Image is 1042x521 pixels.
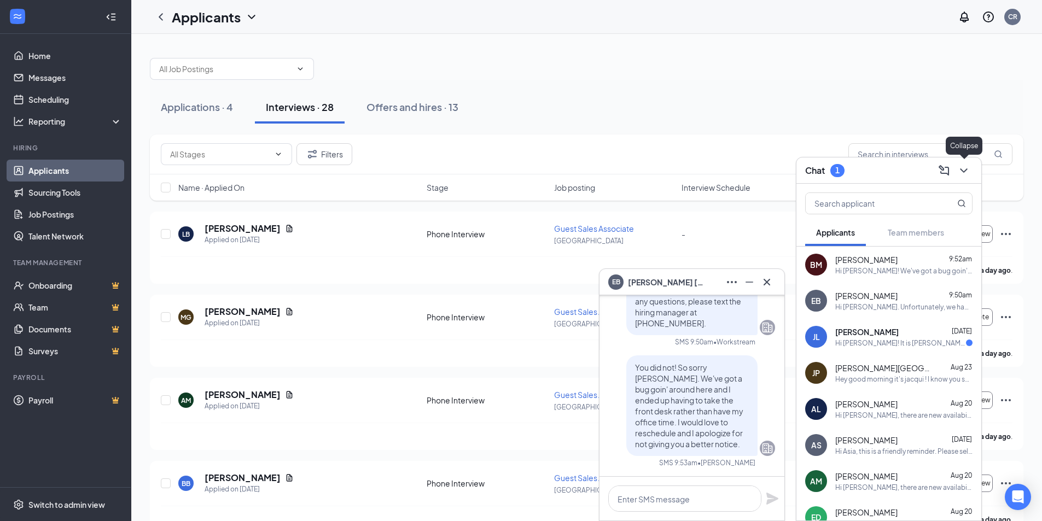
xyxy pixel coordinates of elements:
[554,307,634,317] span: Guest Sales Associate
[13,499,24,510] svg: Settings
[28,389,122,411] a: PayrollCrown
[554,224,634,233] span: Guest Sales Associate
[725,276,738,289] svg: Ellipses
[713,337,755,347] span: • Workstream
[938,164,951,177] svg: ComposeMessage
[554,473,634,483] span: Guest Sales Associate
[999,477,1012,490] svg: Ellipses
[835,362,934,373] span: [PERSON_NAME][GEOGRAPHIC_DATA]
[835,483,973,492] div: Hi [PERSON_NAME], there are new availabilities for an interview. This is a reminder to schedule y...
[427,229,548,239] div: Phone Interview
[951,471,972,479] span: Aug 20
[812,367,820,378] div: JP
[958,10,971,24] svg: Notifications
[982,10,995,24] svg: QuestionInfo
[675,337,713,347] div: SMS 9:50am
[13,116,24,127] svg: Analysis
[741,273,758,291] button: Minimize
[835,374,973,384] div: Hey good morning it's jacqui ! I know you said you guys aren't in a rush but the sooner I know th...
[952,435,972,443] span: [DATE]
[205,389,281,401] h5: [PERSON_NAME]
[205,223,281,235] h5: [PERSON_NAME]
[835,254,898,265] span: [PERSON_NAME]
[980,432,1011,441] b: a day ago
[427,182,449,193] span: Stage
[205,401,294,412] div: Applied on [DATE]
[816,227,855,237] span: Applicants
[274,150,283,159] svg: ChevronDown
[28,182,122,203] a: Sourcing Tools
[813,331,820,342] div: JL
[723,273,741,291] button: Ellipses
[835,435,898,446] span: [PERSON_NAME]
[758,273,776,291] button: Cross
[366,100,458,114] div: Offers and hires · 13
[835,266,973,276] div: Hi [PERSON_NAME]! We've got a bug goin' around here and I am going to have to be up at the front ...
[1005,484,1031,510] div: Open Intercom Messenger
[13,143,120,153] div: Hiring
[811,295,821,306] div: EB
[835,338,966,348] div: Hi [PERSON_NAME]! It is [PERSON_NAME], I wanted to check in and see how the interview processes i...
[835,166,840,175] div: 1
[205,306,281,318] h5: [PERSON_NAME]
[835,447,973,456] div: Hi Asia, this is a friendly reminder. Please select an interview time slot for your Guest Sales A...
[28,160,122,182] a: Applicants
[811,403,821,414] div: AL
[306,148,319,161] svg: Filter
[28,274,122,296] a: OnboardingCrown
[181,396,191,405] div: AM
[743,276,756,289] svg: Minimize
[949,291,972,299] span: 9:50am
[296,143,352,165] button: Filter Filters
[28,203,122,225] a: Job Postings
[957,199,966,208] svg: MagnifyingGlass
[835,399,898,409] span: [PERSON_NAME]
[761,321,774,334] svg: Company
[28,116,123,127] div: Reporting
[28,225,122,247] a: Talent Network
[659,458,697,467] div: SMS 9:53am
[28,67,122,89] a: Messages
[957,164,970,177] svg: ChevronDown
[848,143,1012,165] input: Search in interviews
[628,276,705,288] span: [PERSON_NAME] [PERSON_NAME]
[1008,12,1017,21] div: CR
[205,472,281,484] h5: [PERSON_NAME]
[951,507,972,516] span: Aug 20
[810,259,822,270] div: BM
[554,236,675,245] p: [GEOGRAPHIC_DATA]
[761,442,774,455] svg: Company
[952,327,972,335] span: [DATE]
[172,8,241,26] h1: Applicants
[760,276,773,289] svg: Cross
[682,182,750,193] span: Interview Schedule
[28,340,122,362] a: SurveysCrown
[999,227,1012,241] svg: Ellipses
[554,402,675,412] p: [GEOGRAPHIC_DATA]
[28,499,105,510] div: Switch to admin view
[999,311,1012,324] svg: Ellipses
[835,302,973,312] div: Hi [PERSON_NAME]. Unfortunately, we had to reschedule your 30 minute phone interview with Europea...
[806,193,935,214] input: Search applicant
[554,182,595,193] span: Job posting
[182,479,190,488] div: BB
[266,100,334,114] div: Interviews · 28
[951,399,972,407] span: Aug 20
[245,10,258,24] svg: ChevronDown
[13,258,120,267] div: Team Management
[12,11,23,22] svg: WorkstreamLogo
[835,411,973,420] div: Hi [PERSON_NAME], there are new availabilities for an interview. This is a reminder to schedule y...
[955,162,973,179] button: ChevronDown
[28,89,122,110] a: Scheduling
[285,473,294,482] svg: Document
[554,390,634,400] span: Guest Sales Associate
[296,65,305,73] svg: ChevronDown
[13,373,120,382] div: Payroll
[554,319,675,329] p: [GEOGRAPHIC_DATA]
[154,10,167,24] a: ChevronLeft
[766,492,779,505] svg: Plane
[28,296,122,318] a: TeamCrown
[949,255,972,263] span: 9:52am
[980,349,1011,358] b: a day ago
[182,230,190,239] div: LB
